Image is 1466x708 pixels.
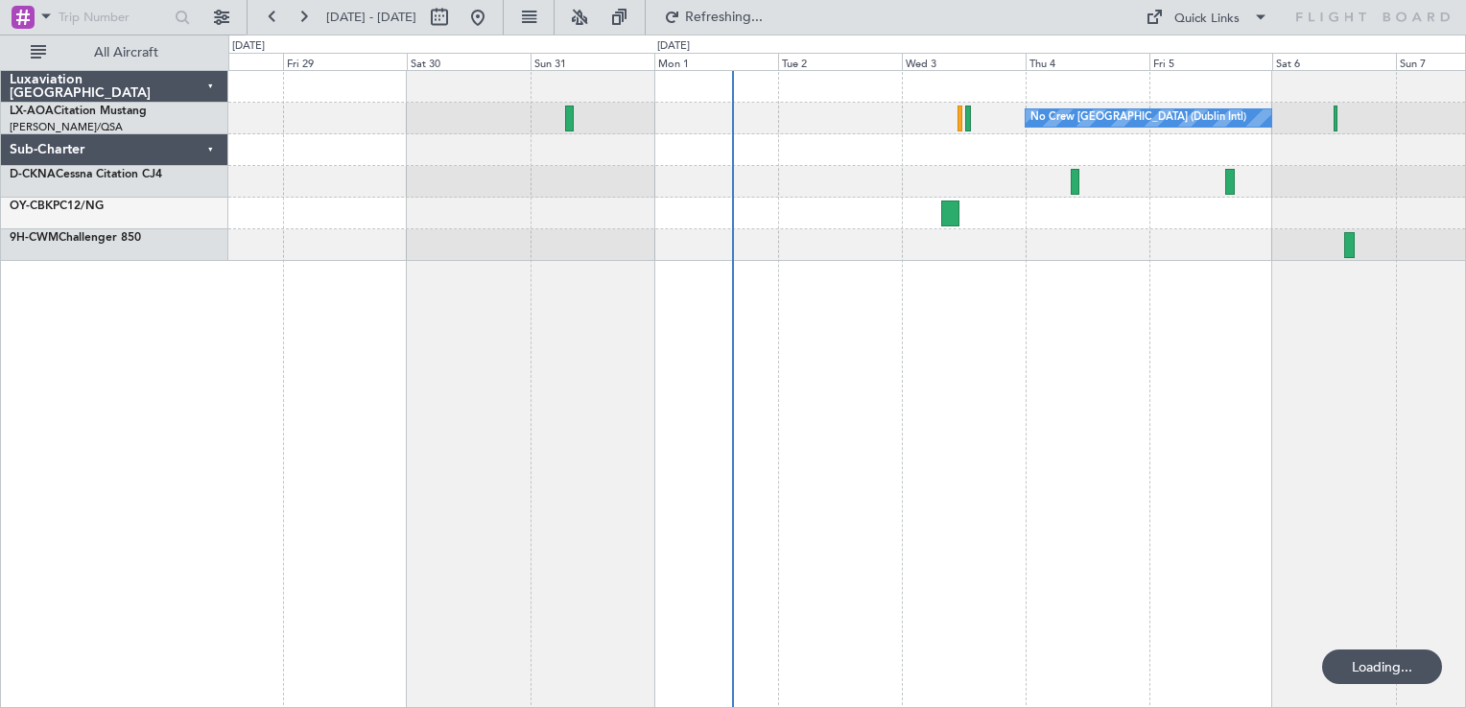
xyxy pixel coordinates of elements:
input: Trip Number [59,3,169,32]
div: Quick Links [1174,10,1240,29]
a: [PERSON_NAME]/QSA [10,120,123,134]
span: OY-CBK [10,201,53,212]
a: LX-AOACitation Mustang [10,106,147,117]
button: All Aircraft [21,37,208,68]
button: Quick Links [1136,2,1278,33]
div: Wed 3 [902,53,1026,70]
a: D-CKNACessna Citation CJ4 [10,169,162,180]
a: 9H-CWMChallenger 850 [10,232,141,244]
div: Sat 30 [407,53,531,70]
span: 9H-CWM [10,232,59,244]
a: OY-CBKPC12/NG [10,201,104,212]
div: Sat 6 [1272,53,1396,70]
div: Fri 5 [1149,53,1273,70]
div: Loading... [1322,649,1442,684]
div: Thu 4 [1026,53,1149,70]
div: Sun 31 [531,53,654,70]
div: Fri 29 [283,53,407,70]
span: LX-AOA [10,106,54,117]
div: Mon 1 [654,53,778,70]
button: Refreshing... [655,2,770,33]
span: All Aircraft [50,46,202,59]
div: [DATE] [657,38,690,55]
div: [DATE] [232,38,265,55]
span: Refreshing... [684,11,765,24]
span: D-CKNA [10,169,56,180]
div: Tue 2 [778,53,902,70]
div: No Crew [GEOGRAPHIC_DATA] (Dublin Intl) [1030,104,1246,132]
span: [DATE] - [DATE] [326,9,416,26]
